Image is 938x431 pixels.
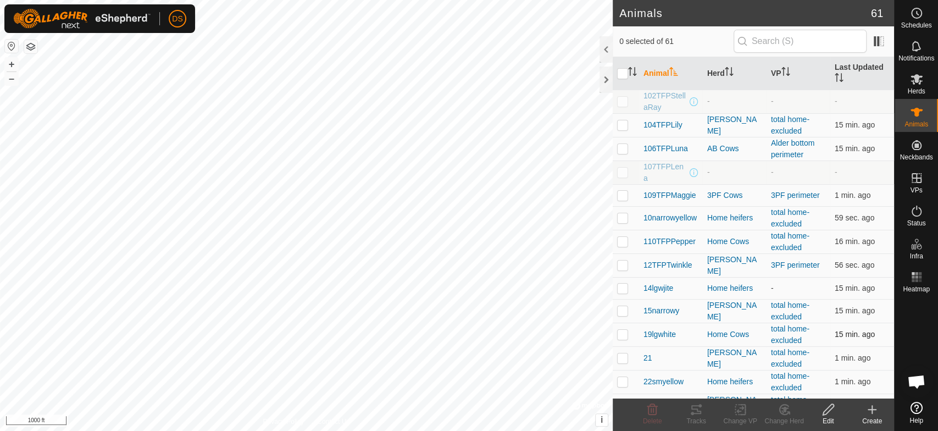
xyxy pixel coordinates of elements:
span: Animals [904,121,928,128]
span: Sep 5, 2025, 11:17 AM [835,353,870,362]
div: Home Cows [707,329,762,340]
a: Contact Us [317,417,349,427]
h2: Animals [619,7,871,20]
button: – [5,72,18,85]
span: 110TFPPepper [643,236,696,247]
button: Reset Map [5,40,18,53]
a: total home-excluded [771,231,809,252]
app-display-virtual-paddock-transition: - [771,168,774,176]
a: total home-excluded [771,324,809,345]
div: - [707,167,762,178]
a: 3PF perimeter [771,261,820,269]
div: Edit [806,416,850,426]
p-sorticon: Activate to sort [669,69,678,78]
span: Status [907,220,925,226]
div: - [707,96,762,107]
div: Home heifers [707,376,762,388]
a: total home-excluded [771,115,809,135]
span: 104TFPLily [643,119,682,131]
a: total home-excluded [771,395,809,416]
th: Herd [703,57,767,90]
span: Sep 5, 2025, 11:17 AM [835,191,870,200]
a: Alder bottom perimeter [771,139,814,159]
input: Search (S) [734,30,867,53]
span: DS [172,13,182,25]
span: i [601,415,603,424]
span: Herds [907,88,925,95]
span: 107TFPLena [643,161,687,184]
a: 3PF perimeter [771,191,820,200]
a: total home-excluded [771,301,809,321]
span: Sep 5, 2025, 11:02 AM [835,330,875,339]
span: 12TFPTwinkle [643,259,692,271]
span: 0 selected of 61 [619,36,734,47]
button: i [596,414,608,426]
th: Animal [639,57,703,90]
span: Schedules [901,22,931,29]
a: total home-excluded [771,348,809,368]
a: Open chat [900,365,933,398]
div: Tracks [674,416,718,426]
a: total home-excluded [771,372,809,392]
p-sorticon: Activate to sort [725,69,734,78]
a: Privacy Policy [263,417,304,427]
th: Last Updated [830,57,894,90]
button: Map Layers [24,40,37,53]
span: 22smyellow [643,376,684,388]
div: [PERSON_NAME] [707,394,762,417]
span: 10narrowyellow [643,212,697,224]
a: total home-excluded [771,208,809,228]
app-display-virtual-paddock-transition: - [771,97,774,106]
a: Help [895,397,938,428]
span: 61 [871,5,883,21]
span: Sep 5, 2025, 11:02 AM [835,237,875,246]
span: Sep 5, 2025, 11:02 AM [835,144,875,153]
p-sorticon: Activate to sort [628,69,637,78]
span: 19lgwhite [643,329,676,340]
span: Sep 5, 2025, 11:17 AM [835,377,870,386]
span: Help [909,417,923,424]
div: Change VP [718,416,762,426]
span: Sep 5, 2025, 11:02 AM [835,284,875,292]
span: 106TFPLuna [643,143,688,154]
span: 109TFPMaggie [643,190,696,201]
div: AB Cows [707,143,762,154]
div: Create [850,416,894,426]
span: Sep 5, 2025, 11:02 AM [835,120,875,129]
span: Notifications [898,55,934,62]
span: Neckbands [900,154,933,161]
div: [PERSON_NAME] [707,114,762,137]
div: Change Herd [762,416,806,426]
span: 15narrowy [643,305,679,317]
button: + [5,58,18,71]
span: 14lgwjite [643,283,673,294]
span: Delete [643,417,662,425]
span: Sep 5, 2025, 11:17 AM [835,261,874,269]
th: VP [767,57,830,90]
div: 3PF Cows [707,190,762,201]
div: Home Cows [707,236,762,247]
p-sorticon: Activate to sort [835,75,843,84]
div: Home heifers [707,212,762,224]
span: - [835,168,837,176]
span: Infra [909,253,923,259]
div: [PERSON_NAME] [707,347,762,370]
app-display-virtual-paddock-transition: - [771,284,774,292]
span: Sep 5, 2025, 11:02 AM [835,306,875,315]
span: 21 [643,352,652,364]
div: [PERSON_NAME] [707,300,762,323]
div: Home heifers [707,283,762,294]
span: Sep 5, 2025, 11:17 AM [835,213,874,222]
span: 102TFPStellaRay [643,90,687,113]
img: Gallagher Logo [13,9,151,29]
span: VPs [910,187,922,194]
p-sorticon: Activate to sort [781,69,790,78]
span: - [835,97,837,106]
span: Heatmap [903,286,930,292]
div: [PERSON_NAME] [707,254,762,277]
